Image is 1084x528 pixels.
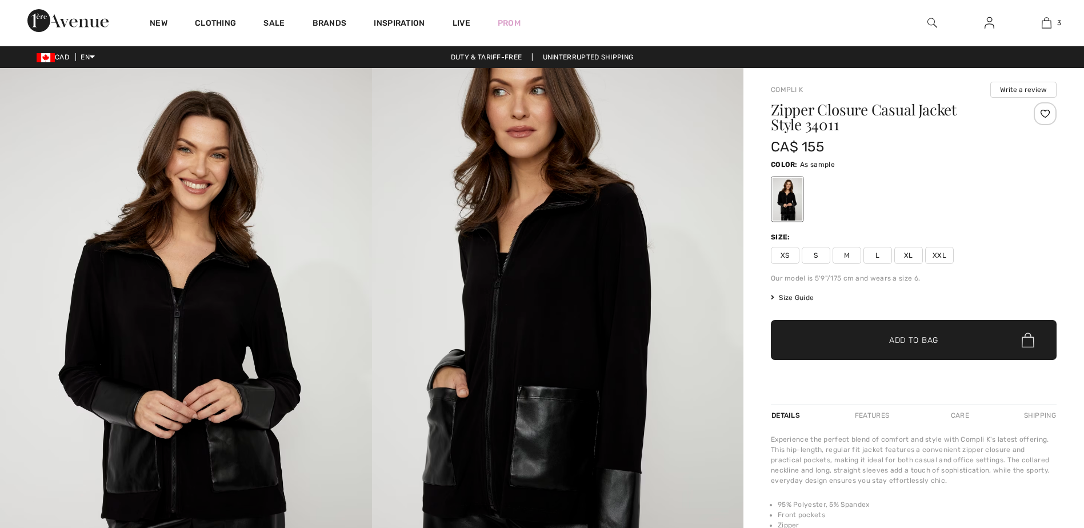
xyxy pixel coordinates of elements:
div: Our model is 5'9"/175 cm and wears a size 6. [771,273,1057,283]
span: CA$ 155 [771,139,824,155]
span: 3 [1057,18,1061,28]
img: 1ère Avenue [27,9,109,32]
img: My Info [985,16,994,30]
a: Sale [263,18,285,30]
span: CAD [37,53,74,61]
div: Size: [771,232,793,242]
div: Details [771,405,803,426]
span: S [802,247,830,264]
a: Prom [498,17,521,29]
div: As sample [773,178,802,221]
div: Experience the perfect blend of comfort and style with Compli K's latest offering. This hip-lengt... [771,434,1057,486]
div: Features [845,405,899,426]
img: search the website [927,16,937,30]
img: Canadian Dollar [37,53,55,62]
h1: Zipper Closure Casual Jacket Style 34011 [771,102,1009,132]
li: 95% Polyester, 5% Spandex [778,499,1057,510]
a: Sign In [975,16,1003,30]
img: My Bag [1042,16,1051,30]
span: Color: [771,161,798,169]
a: Live [453,17,470,29]
span: Add to Bag [889,334,938,346]
a: Clothing [195,18,236,30]
div: Care [941,405,979,426]
span: XL [894,247,923,264]
button: Add to Bag [771,320,1057,360]
span: Inspiration [374,18,425,30]
button: Write a review [990,82,1057,98]
span: M [833,247,861,264]
img: Bag.svg [1022,333,1034,347]
span: EN [81,53,95,61]
span: As sample [800,161,835,169]
span: XXL [925,247,954,264]
a: 3 [1018,16,1074,30]
span: L [863,247,892,264]
span: Size Guide [771,293,814,303]
li: Front pockets [778,510,1057,520]
div: Shipping [1021,405,1057,426]
span: XS [771,247,799,264]
a: Compli K [771,86,803,94]
a: New [150,18,167,30]
a: Brands [313,18,347,30]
